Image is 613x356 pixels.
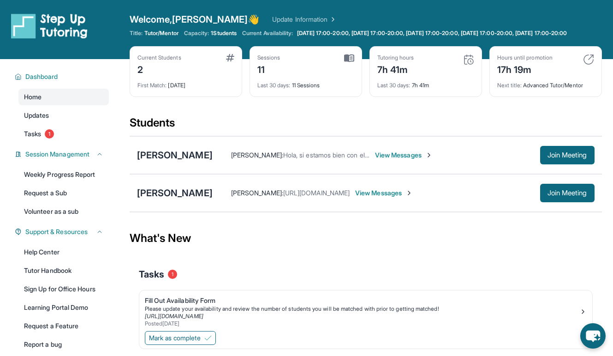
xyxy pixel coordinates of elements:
img: Chevron-Right [425,151,433,159]
div: Students [130,115,602,136]
a: Report a bug [18,336,109,353]
span: Support & Resources [25,227,88,236]
span: Hola, si estamos bien con el horario. Gracias 😊 [283,151,422,159]
div: Tutoring hours [377,54,414,61]
a: Sign Up for Office Hours [18,281,109,297]
div: [DATE] [137,76,234,89]
span: 1 [45,129,54,139]
span: [URL][DOMAIN_NAME] [283,189,350,197]
span: [DATE] 17:00-20:00, [DATE] 17:00-20:00, [DATE] 17:00-20:00, [DATE] 17:00-20:00, [DATE] 17:00-20:00 [297,30,567,37]
span: Next title : [497,82,522,89]
span: Tasks [24,129,41,139]
img: card [344,54,354,62]
span: Last 30 days : [257,82,291,89]
span: Tasks [139,268,164,281]
span: Join Meeting [548,152,587,158]
div: 7h 41m [377,61,414,76]
span: View Messages [355,188,413,198]
a: Request a Sub [18,185,109,201]
img: Chevron Right [327,15,337,24]
div: Posted [DATE] [145,320,579,327]
div: What's New [130,218,602,259]
div: Current Students [137,54,181,61]
span: Dashboard [25,72,58,81]
span: [PERSON_NAME] : [231,151,283,159]
div: Hours until promotion [497,54,553,61]
div: Advanced Tutor/Mentor [497,76,594,89]
span: Join Meeting [548,190,587,196]
a: [DATE] 17:00-20:00, [DATE] 17:00-20:00, [DATE] 17:00-20:00, [DATE] 17:00-20:00, [DATE] 17:00-20:00 [295,30,569,37]
span: [PERSON_NAME] : [231,189,283,197]
span: Welcome, [PERSON_NAME] 👋 [130,13,260,26]
div: Please update your availability and review the number of students you will be matched with prior ... [145,305,579,313]
span: Home [24,92,42,102]
span: Last 30 days : [377,82,411,89]
span: Session Management [25,150,89,159]
span: Tutor/Mentor [144,30,179,37]
span: Title: [130,30,143,37]
span: Capacity: [184,30,209,37]
a: Learning Portal Demo [18,299,109,316]
img: card [226,54,234,61]
button: Join Meeting [540,184,595,202]
span: 1 Students [211,30,237,37]
div: Sessions [257,54,280,61]
a: Tasks1 [18,126,109,142]
a: Home [18,89,109,105]
div: 11 [257,61,280,76]
div: [PERSON_NAME] [137,187,213,199]
a: Updates [18,107,109,124]
div: [PERSON_NAME] [137,149,213,162]
div: 11 Sessions [257,76,354,89]
span: First Match : [137,82,167,89]
img: Mark as complete [204,334,212,342]
span: Current Availability: [242,30,293,37]
img: card [583,54,594,65]
img: Chevron-Right [405,189,413,197]
span: Mark as complete [149,333,201,343]
button: chat-button [580,323,606,349]
button: Mark as complete [145,331,216,345]
a: Tutor Handbook [18,262,109,279]
span: Updates [24,111,49,120]
a: Help Center [18,244,109,260]
a: Volunteer as a sub [18,203,109,220]
button: Support & Resources [22,227,103,236]
div: 7h 41m [377,76,474,89]
a: [URL][DOMAIN_NAME] [145,313,203,320]
span: View Messages [375,151,433,160]
img: card [463,54,474,65]
button: Join Meeting [540,146,595,164]
div: 17h 19m [497,61,553,76]
div: Fill Out Availability Form [145,296,579,305]
button: Dashboard [22,72,103,81]
img: logo [11,13,88,39]
div: 2 [137,61,181,76]
button: Session Management [22,150,103,159]
a: Fill Out Availability FormPlease update your availability and review the number of students you w... [139,290,592,329]
span: 1 [168,270,177,279]
a: Weekly Progress Report [18,166,109,183]
a: Update Information [272,15,337,24]
a: Request a Feature [18,318,109,334]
